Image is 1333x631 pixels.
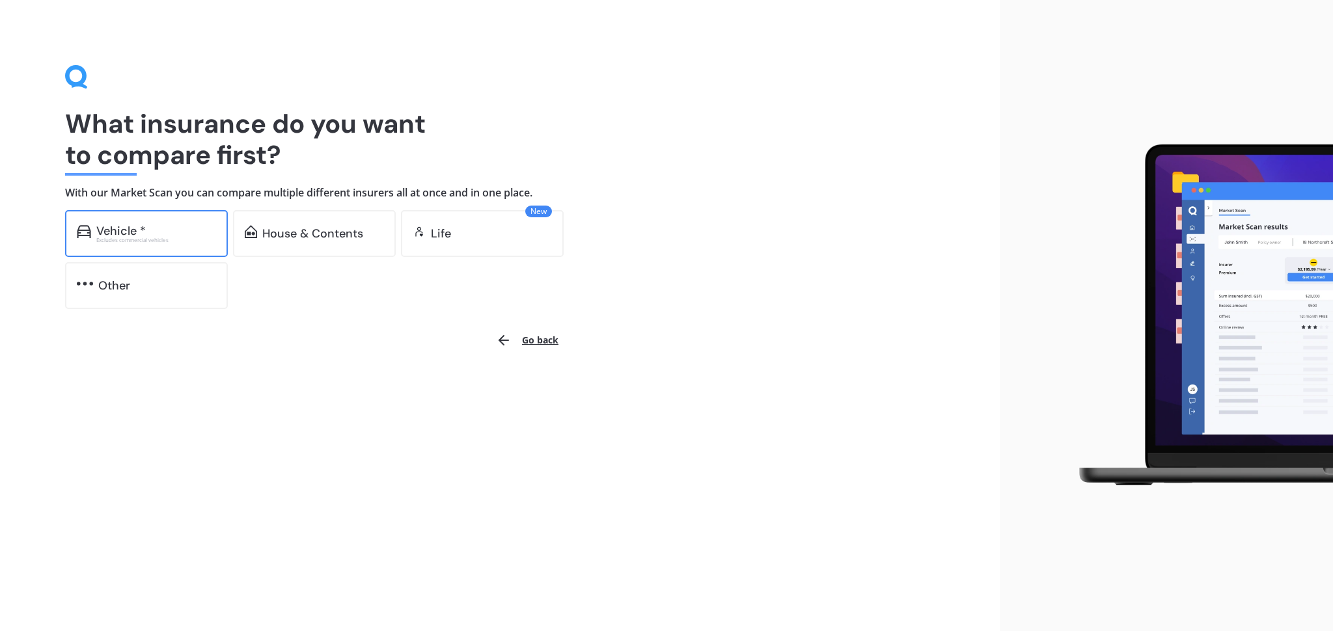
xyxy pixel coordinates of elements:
[65,108,935,170] h1: What insurance do you want to compare first?
[488,325,566,356] button: Go back
[525,206,552,217] span: New
[98,279,130,292] div: Other
[96,237,216,243] div: Excludes commercial vehicles
[431,227,451,240] div: Life
[65,186,935,200] h4: With our Market Scan you can compare multiple different insurers all at once and in one place.
[262,227,363,240] div: House & Contents
[77,225,91,238] img: car.f15378c7a67c060ca3f3.svg
[413,225,426,238] img: life.f720d6a2d7cdcd3ad642.svg
[245,225,257,238] img: home-and-contents.b802091223b8502ef2dd.svg
[77,277,93,290] img: other.81dba5aafe580aa69f38.svg
[1060,137,1333,494] img: laptop.webp
[96,224,146,237] div: Vehicle *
